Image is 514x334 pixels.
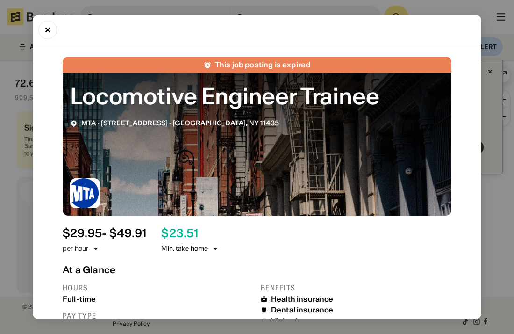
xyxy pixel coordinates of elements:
div: Benefits [261,283,451,293]
img: MTA logo [70,178,100,208]
button: Close [38,21,57,39]
div: Dental insurance [271,305,334,314]
div: This job posting is expired [215,60,310,69]
div: Vision insurance [271,317,333,326]
div: · [81,119,279,127]
div: Health insurance [271,295,334,304]
div: Full-time [63,295,253,304]
div: per hour [63,244,88,254]
a: MTA [81,119,96,127]
a: [STREET_ADDRESS] · [GEOGRAPHIC_DATA], NY 11435 [101,119,279,127]
div: Hours [63,283,253,293]
div: $ 23.51 [161,227,198,240]
div: At a Glance [63,264,451,276]
div: $ 29.95 - $49.91 [63,227,146,240]
div: Min. take home [161,244,219,254]
div: Pay type [63,311,253,321]
div: Locomotive Engineer Trainee [70,80,444,112]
